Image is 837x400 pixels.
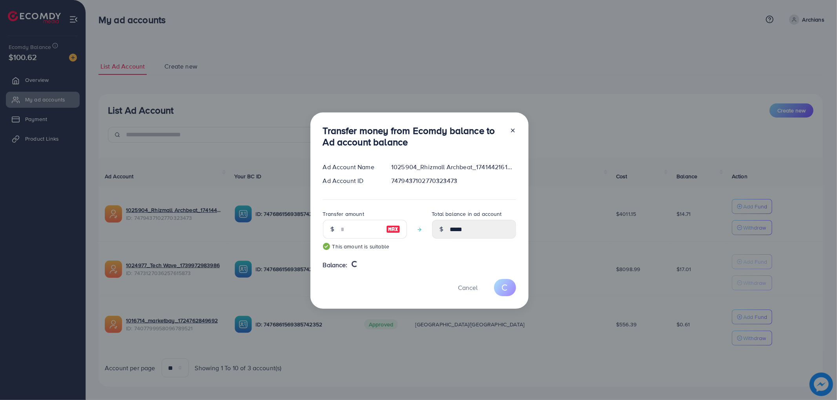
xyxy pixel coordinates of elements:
label: Transfer amount [323,210,364,218]
div: Ad Account ID [317,176,385,185]
div: Ad Account Name [317,163,385,172]
img: image [386,224,400,234]
label: Total balance in ad account [432,210,502,218]
button: Cancel [449,279,488,296]
div: 7479437102770323473 [385,176,522,185]
span: Balance: [323,261,348,270]
span: Cancel [458,283,478,292]
div: 1025904_Rhizmall Archbeat_1741442161001 [385,163,522,172]
h3: Transfer money from Ecomdy balance to Ad account balance [323,125,503,148]
small: This amount is suitable [323,243,407,250]
img: guide [323,243,330,250]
